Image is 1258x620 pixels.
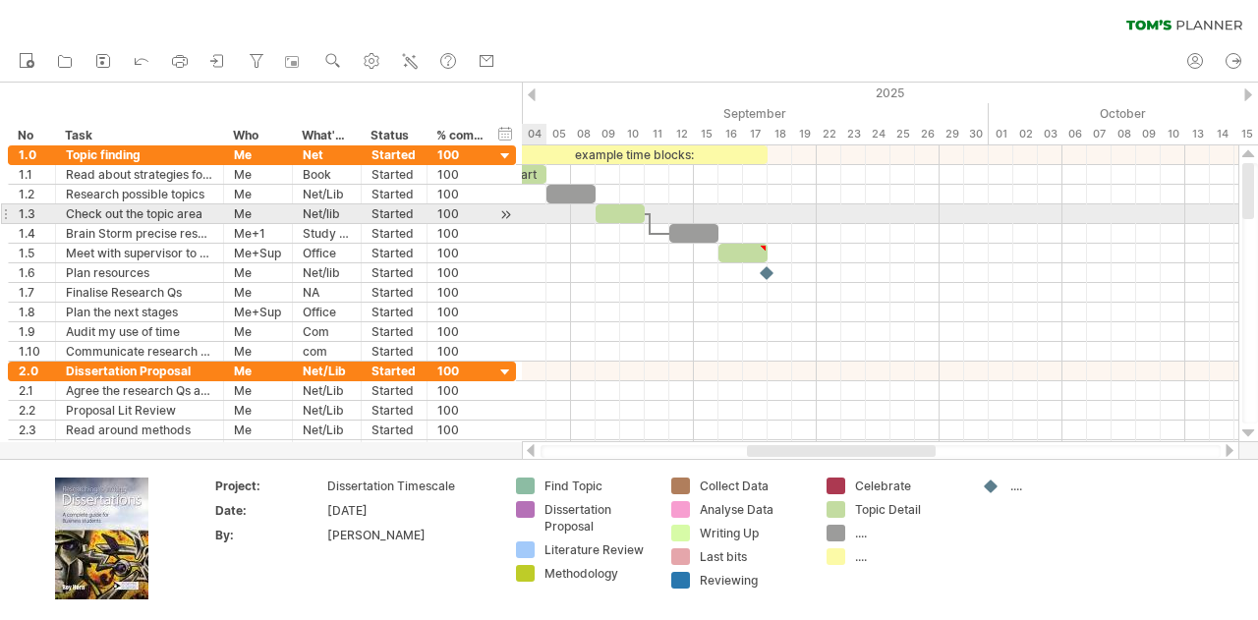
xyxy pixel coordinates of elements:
div: Me [234,440,282,459]
div: Agree the research Qs and scope [66,381,213,400]
div: Find Topic [544,478,652,494]
div: Started [372,342,417,361]
div: 100 [437,244,485,262]
div: Me [234,342,282,361]
div: Monday, 6 October 2025 [1062,124,1087,144]
div: 100 [437,303,485,321]
div: Date: [215,502,323,519]
div: September 2025 [448,103,989,124]
div: Thursday, 2 October 2025 [1013,124,1038,144]
div: 100 [437,204,485,223]
div: Status [371,126,416,145]
div: Thursday, 11 September 2025 [645,124,669,144]
div: Started [372,322,417,341]
div: Started [372,421,417,439]
div: Wednesday, 17 September 2025 [743,124,768,144]
div: 1.2 [19,185,45,203]
div: Analyse Data [700,501,807,518]
div: 100 [437,224,485,243]
div: Plan resources [66,263,213,282]
div: Me [234,322,282,341]
div: Book [303,165,351,184]
div: 100 [437,165,485,184]
div: Started [372,185,417,203]
div: [PERSON_NAME] [327,527,492,543]
div: Tuesday, 16 September 2025 [718,124,743,144]
div: Me [234,283,282,302]
div: Methodology [544,565,652,582]
div: Office [303,244,351,262]
div: Project: [215,478,323,494]
div: 1.7 [19,283,45,302]
div: Net/lib [303,204,351,223]
div: Tuesday, 23 September 2025 [841,124,866,144]
div: Wednesday, 8 October 2025 [1112,124,1136,144]
div: example time blocks: [497,145,768,164]
div: Started [372,381,417,400]
div: Monday, 8 September 2025 [571,124,596,144]
div: Monday, 22 September 2025 [817,124,841,144]
div: 100 [437,322,485,341]
div: By: [215,527,323,543]
div: Audit my use of time [66,322,213,341]
div: Started [372,204,417,223]
div: [DATE] [327,502,492,519]
div: Thursday, 18 September 2025 [768,124,792,144]
div: Friday, 3 October 2025 [1038,124,1062,144]
div: 100 [437,440,485,459]
div: 1.1 [19,165,45,184]
div: 2.4 [19,440,45,459]
div: Celebrate [855,478,962,494]
div: Friday, 19 September 2025 [792,124,817,144]
div: Office [303,303,351,321]
div: 100 [437,362,485,380]
div: 2.1 [19,381,45,400]
div: 1.4 [19,224,45,243]
div: Net [303,145,351,164]
div: 100 [437,401,485,420]
div: Me+Sup [234,244,282,262]
div: Monday, 29 September 2025 [940,124,964,144]
div: Tuesday, 14 October 2025 [1210,124,1234,144]
div: 100 [437,263,485,282]
div: 1.8 [19,303,45,321]
div: 100 [437,185,485,203]
div: Topic Detail [855,501,962,518]
div: Thursday, 4 September 2025 [522,124,546,144]
div: Who [233,126,281,145]
div: Tuesday, 7 October 2025 [1087,124,1112,144]
div: Dissertation Timescale [327,478,492,494]
div: Address ethical issues and prepare ethical statement [66,440,213,459]
div: Literature Review [544,541,652,558]
div: Research possible topics [66,185,213,203]
div: Started [372,362,417,380]
div: Task [65,126,212,145]
div: Me [234,381,282,400]
div: 100 [437,421,485,439]
div: Net/lib [303,263,351,282]
div: Read about strategies for finding a topic [66,165,213,184]
div: Meet with supervisor to run Res Qs [66,244,213,262]
div: Started [372,283,417,302]
div: Finalise Research Qs [66,283,213,302]
div: 1.9 [19,322,45,341]
div: Friday, 5 September 2025 [546,124,571,144]
div: .... [855,548,962,565]
div: Started [372,224,417,243]
div: 2.0 [19,362,45,380]
div: 1.6 [19,263,45,282]
div: Started [372,401,417,420]
div: Friday, 10 October 2025 [1161,124,1185,144]
div: Dissertation Proposal [66,362,213,380]
div: Started [372,244,417,262]
div: Net/Lib [303,421,351,439]
div: 2.3 [19,421,45,439]
div: Communicate research Qs [66,342,213,361]
div: Me [234,362,282,380]
div: Me [234,204,282,223]
div: Collect Data [700,478,807,494]
div: Friday, 26 September 2025 [915,124,940,144]
div: Net/Lib [303,362,351,380]
div: Me [234,145,282,164]
div: Me [234,185,282,203]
